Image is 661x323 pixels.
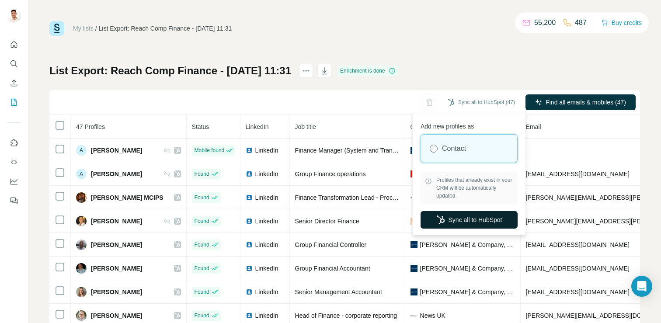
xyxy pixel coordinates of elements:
[99,24,232,33] div: List Export: Reach Comp Finance - [DATE] 11:31
[411,265,417,272] img: company-logo
[295,170,366,177] span: Group Finance operations
[76,310,87,321] img: Avatar
[295,147,417,154] span: Finance Manager (System and Transactions)
[246,312,253,319] img: LinkedIn logo
[195,241,209,249] span: Found
[76,145,87,156] div: A
[255,240,278,249] span: LinkedIn
[246,288,253,295] img: LinkedIn logo
[246,147,253,154] img: LinkedIn logo
[91,264,142,273] span: [PERSON_NAME]
[295,123,316,130] span: Job title
[195,264,209,272] span: Found
[195,194,209,201] span: Found
[7,154,21,170] button: Use Surfe API
[49,64,291,78] h1: List Export: Reach Comp Finance - [DATE] 11:31
[91,240,142,249] span: [PERSON_NAME]
[546,98,626,107] span: Find all emails & mobiles (47)
[76,123,105,130] span: 47 Profiles
[299,64,313,78] button: actions
[76,263,87,274] img: Avatar
[601,17,642,29] button: Buy credits
[255,193,278,202] span: LinkedIn
[255,146,278,155] span: LinkedIn
[91,217,142,226] span: [PERSON_NAME]
[255,217,278,226] span: LinkedIn
[295,218,359,225] span: Senior Director Finance
[7,56,21,72] button: Search
[246,194,253,201] img: LinkedIn logo
[411,312,417,319] img: company-logo
[526,265,630,272] span: [EMAIL_ADDRESS][DOMAIN_NAME]
[411,241,417,248] img: company-logo
[295,288,382,295] span: Senior Management Accountant
[91,193,164,202] span: [PERSON_NAME] MCIPS
[631,276,652,297] div: Open Intercom Messenger
[91,288,142,296] span: [PERSON_NAME]
[246,123,269,130] span: LinkedIn
[76,169,87,179] div: A
[7,135,21,151] button: Use Surfe on LinkedIn
[442,143,466,154] label: Contact
[76,287,87,297] img: Avatar
[295,241,366,248] span: Group Financial Controller
[76,216,87,226] img: Avatar
[534,17,556,28] p: 55,200
[420,311,445,320] span: News UK
[411,218,417,225] img: company-logo
[246,218,253,225] img: LinkedIn logo
[295,265,370,272] span: Group Financial Accountant
[420,240,515,249] span: [PERSON_NAME] & Company, Limited
[421,118,518,131] p: Add new profiles as
[195,288,209,296] span: Found
[76,240,87,250] img: Avatar
[255,264,278,273] span: LinkedIn
[575,17,587,28] p: 487
[295,312,397,319] span: Head of Finance - corporate reporting
[73,25,94,32] a: My lists
[195,146,225,154] span: Mobile found
[525,94,636,110] button: Find all emails & mobiles (47)
[255,170,278,178] span: LinkedIn
[255,288,278,296] span: LinkedIn
[7,174,21,189] button: Dashboard
[526,123,541,130] span: Email
[436,176,513,200] span: Profiles that already exist in your CRM will be automatically updated.
[91,170,142,178] span: [PERSON_NAME]
[49,21,64,36] img: Surfe Logo
[411,288,417,295] img: company-logo
[7,94,21,110] button: My lists
[526,170,630,177] span: [EMAIL_ADDRESS][DOMAIN_NAME]
[91,311,142,320] span: [PERSON_NAME]
[421,211,518,229] button: Sync all to HubSpot
[7,37,21,52] button: Quick start
[195,170,209,178] span: Found
[192,123,209,130] span: Status
[255,311,278,320] span: LinkedIn
[420,288,515,296] span: [PERSON_NAME] & Company, Limited
[526,241,630,248] span: [EMAIL_ADDRESS][DOMAIN_NAME]
[411,194,417,201] img: company-logo
[91,146,142,155] span: [PERSON_NAME]
[7,193,21,208] button: Feedback
[411,123,437,130] span: Company
[411,170,417,177] img: company-logo
[95,24,97,33] li: /
[337,66,398,76] div: Enrichment is done
[246,265,253,272] img: LinkedIn logo
[420,264,515,273] span: [PERSON_NAME] & Company, Limited
[246,241,253,248] img: LinkedIn logo
[526,288,630,295] span: [EMAIL_ADDRESS][DOMAIN_NAME]
[7,9,21,23] img: Avatar
[76,192,87,203] img: Avatar
[7,75,21,91] button: Enrich CSV
[295,194,438,201] span: Finance Transformation Lead - Procure to Pay (P2P)
[195,312,209,320] span: Found
[411,147,417,154] img: company-logo
[442,96,521,109] button: Sync all to HubSpot (47)
[246,170,253,177] img: LinkedIn logo
[195,217,209,225] span: Found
